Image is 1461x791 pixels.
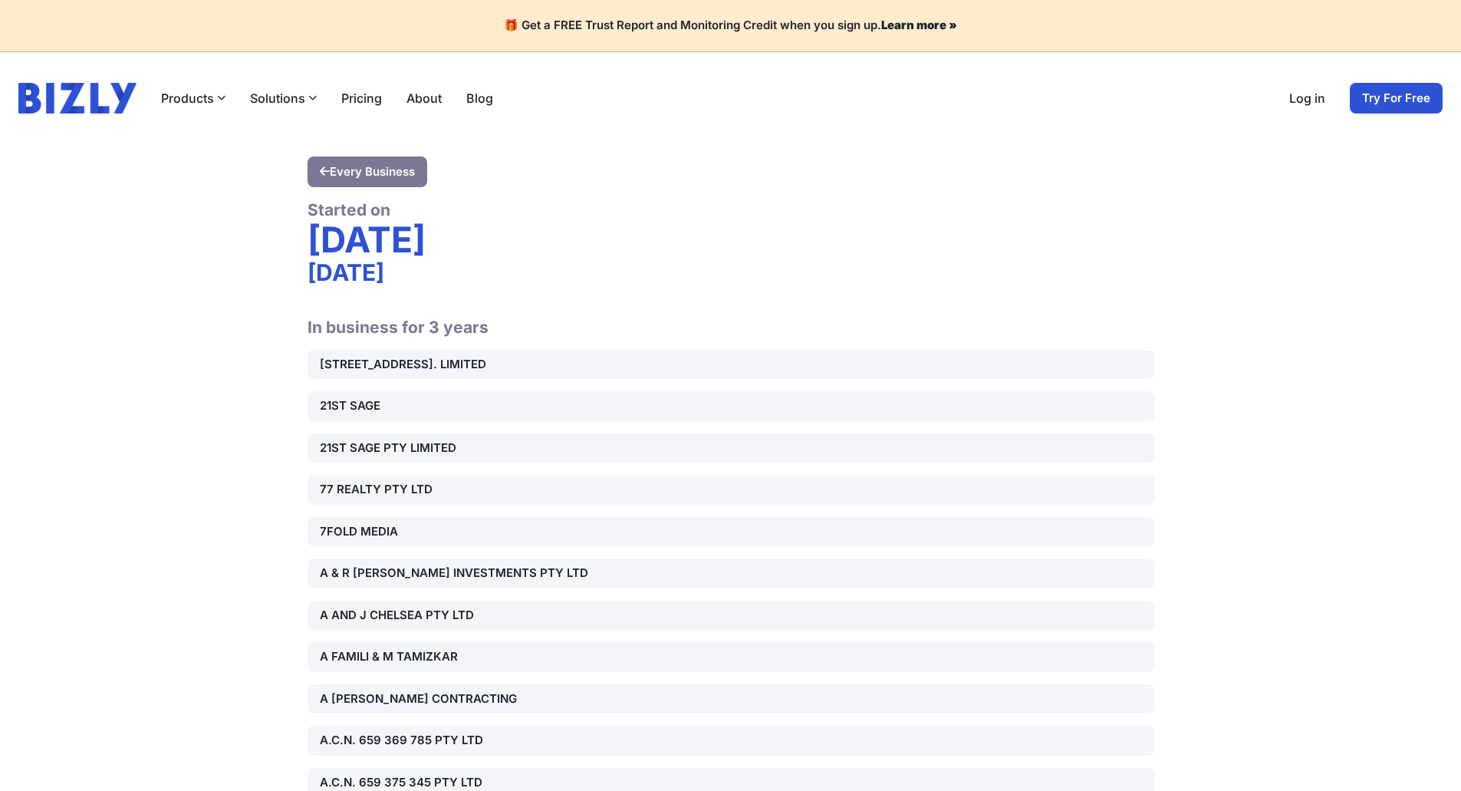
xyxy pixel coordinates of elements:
[308,350,1154,380] a: [STREET_ADDRESS]. LIMITED
[320,648,590,666] div: A FAMILI & M TAMIZKAR
[341,89,382,107] a: Pricing
[320,565,590,582] div: A & R [PERSON_NAME] INVESTMENTS PTY LTD
[308,433,1154,463] a: 21ST SAGE PTY LIMITED
[308,157,427,187] a: Every Business
[308,259,1154,286] div: [DATE]
[320,607,590,625] div: A AND J CHELSEA PTY LTD
[308,517,1154,547] a: 7FOLD MEDIA
[18,18,1443,33] h4: 🎁 Get a FREE Trust Report and Monitoring Credit when you sign up.
[320,523,590,541] div: 7FOLD MEDIA
[308,475,1154,505] a: 77 REALTY PTY LTD
[161,89,225,107] button: Products
[320,481,590,499] div: 77 REALTY PTY LTD
[1350,83,1443,114] a: Try For Free
[308,684,1154,714] a: A [PERSON_NAME] CONTRACTING
[308,298,1154,338] h2: In business for 3 years
[320,440,590,457] div: 21ST SAGE PTY LIMITED
[308,726,1154,756] a: A.C.N. 659 369 785 PTY LTD
[320,356,590,374] div: [STREET_ADDRESS]. LIMITED
[308,199,1154,220] div: Started on
[466,89,493,107] a: Blog
[320,397,590,415] div: 21ST SAGE
[308,559,1154,588] a: A & R [PERSON_NAME] INVESTMENTS PTY LTD
[320,690,590,708] div: A [PERSON_NAME] CONTRACTING
[320,732,590,750] div: A.C.N. 659 369 785 PTY LTD
[308,220,1154,259] div: [DATE]
[406,89,442,107] a: About
[250,89,317,107] button: Solutions
[1289,89,1325,107] a: Log in
[308,601,1154,631] a: A AND J CHELSEA PTY LTD
[881,18,957,32] a: Learn more »
[308,391,1154,421] a: 21ST SAGE
[308,642,1154,672] a: A FAMILI & M TAMIZKAR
